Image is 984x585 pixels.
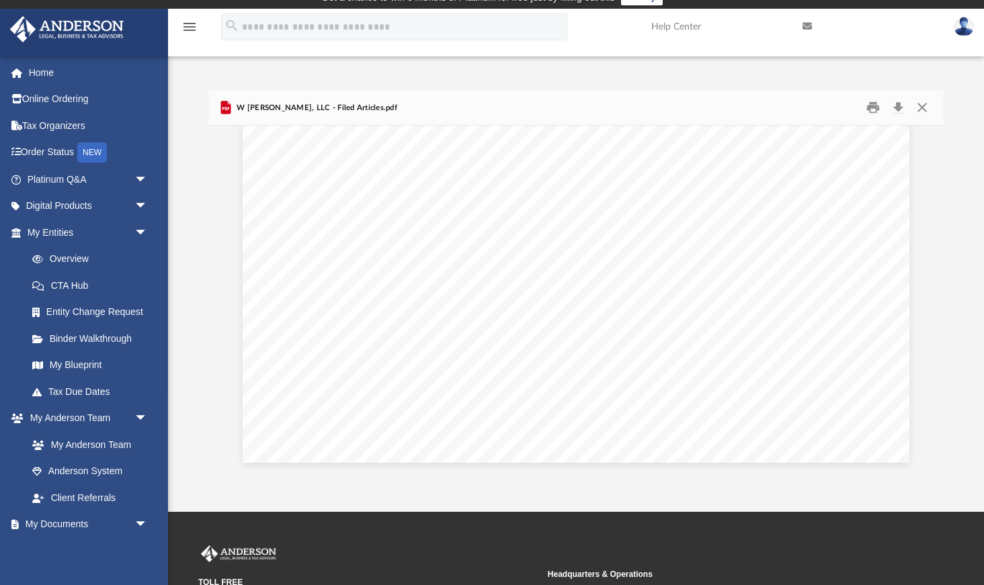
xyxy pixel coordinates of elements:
[886,97,910,118] button: Download
[9,139,168,167] a: Order StatusNEW
[9,59,168,86] a: Home
[181,19,198,35] i: menu
[954,17,974,36] img: User Pic
[134,166,161,193] span: arrow_drop_down
[19,537,155,564] a: Box
[9,112,168,139] a: Tax Organizers
[224,18,239,33] i: search
[910,97,934,118] button: Close
[209,126,944,472] div: Document Viewer
[181,26,198,35] a: menu
[134,219,161,246] span: arrow_drop_down
[19,272,168,299] a: CTA Hub
[209,91,944,473] div: Preview
[6,16,128,42] img: Anderson Advisors Platinum Portal
[9,405,161,432] a: My Anderson Teamarrow_drop_down
[19,378,168,405] a: Tax Due Dates
[198,545,279,563] img: Anderson Advisors Platinum Portal
[700,181,747,195] span: [DATE]
[9,86,168,113] a: Online Ordering
[134,511,161,539] span: arrow_drop_down
[19,325,168,352] a: Binder Walkthrough
[19,299,168,326] a: Entity Change Request
[19,431,155,458] a: My Anderson Team
[19,352,161,379] a: My Blueprint
[9,219,168,246] a: My Entitiesarrow_drop_down
[9,193,168,220] a: Digital Productsarrow_drop_down
[766,181,770,195] span: .
[546,181,726,195] span: and the State of [US_STATE] on
[209,126,944,472] div: File preview
[19,246,168,273] a: Overview
[234,102,397,114] span: W [PERSON_NAME], LLC - Filed Articles.pdf
[19,484,161,511] a: Client Referrals
[860,97,887,118] button: Print
[134,405,161,433] span: arrow_drop_down
[134,193,161,220] span: arrow_drop_down
[19,458,161,485] a: Anderson System
[548,568,888,580] small: Headquarters & Operations
[9,511,161,538] a: My Documentsarrow_drop_down
[77,142,107,163] div: NEW
[546,165,960,179] span: WITNESS my hand and official seal in the City of [GEOGRAPHIC_DATA]
[9,166,168,193] a: Platinum Q&Aarrow_drop_down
